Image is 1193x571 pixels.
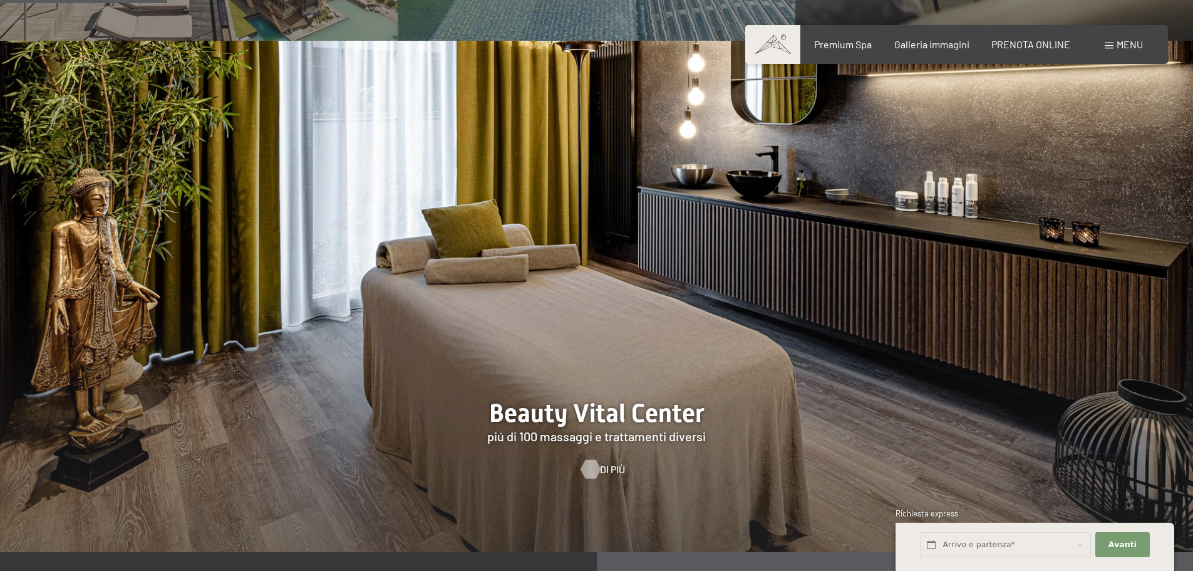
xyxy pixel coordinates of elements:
[894,38,969,50] a: Galleria immagini
[814,38,872,50] a: Premium Spa
[600,463,625,476] span: Di più
[896,508,958,518] span: Richiesta express
[991,38,1070,50] a: PRENOTA ONLINE
[1108,539,1137,550] span: Avanti
[1117,38,1143,50] span: Menu
[581,463,612,476] a: Di più
[1095,532,1149,558] button: Avanti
